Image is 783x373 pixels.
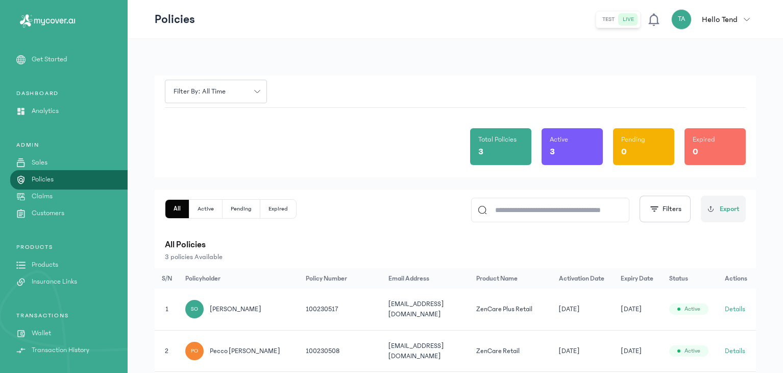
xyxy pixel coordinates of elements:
[165,200,189,218] button: All
[478,134,517,145] p: Total Policies
[693,145,698,159] p: 0
[470,268,553,289] th: Product Name
[719,268,756,289] th: Actions
[553,268,615,289] th: Activation Date
[167,86,232,97] span: Filter by: all time
[470,330,553,372] td: ZenCare Retail
[32,174,54,185] p: Policies
[32,208,64,219] p: Customers
[32,276,77,287] p: Insurance Links
[559,346,580,356] span: [DATE]
[725,304,745,314] button: Details
[598,13,619,26] button: test
[210,346,280,356] span: pecco [PERSON_NAME]
[550,145,555,159] p: 3
[165,80,267,103] button: Filter by: all time
[165,252,746,262] p: 3 policies Available
[185,300,204,318] div: SO
[32,191,53,202] p: Claims
[189,200,223,218] button: Active
[155,268,179,289] th: S/N
[382,268,470,289] th: Email Address
[388,342,444,360] span: [EMAIL_ADDRESS][DOMAIN_NAME]
[32,345,89,356] p: Transaction History
[671,9,692,30] div: TA
[621,134,645,145] p: Pending
[470,289,553,330] td: ZenCare Plus Retail
[300,268,382,289] th: Policy Number
[621,304,642,314] span: [DATE]
[478,145,483,159] p: 3
[155,11,195,28] p: Policies
[165,347,168,355] span: 2
[300,330,382,372] td: 100230508
[725,346,745,356] button: Details
[260,200,296,218] button: Expired
[671,9,756,30] button: TAHello Tend
[701,196,746,222] button: Export
[720,204,740,215] span: Export
[32,157,47,168] p: Sales
[165,238,746,252] p: All Policies
[32,54,67,65] p: Get Started
[32,106,59,116] p: Analytics
[165,306,168,313] span: 1
[615,268,663,289] th: Expiry Date
[388,300,444,318] span: [EMAIL_ADDRESS][DOMAIN_NAME]
[32,260,58,270] p: Products
[621,346,642,356] span: [DATE]
[179,268,300,289] th: Policyholder
[32,328,51,339] p: Wallet
[684,305,700,313] span: Active
[621,145,627,159] p: 0
[210,304,261,314] span: [PERSON_NAME]
[559,304,580,314] span: [DATE]
[300,289,382,330] td: 100230517
[640,196,691,222] button: Filters
[185,342,204,360] div: PO
[693,134,715,145] p: Expired
[223,200,260,218] button: Pending
[684,347,700,355] span: Active
[663,268,719,289] th: Status
[550,134,568,145] p: Active
[702,13,738,26] p: Hello Tend
[619,13,638,26] button: live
